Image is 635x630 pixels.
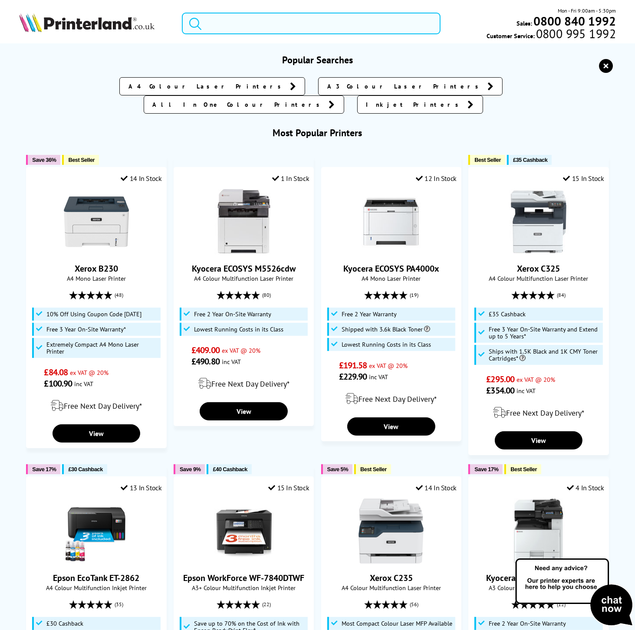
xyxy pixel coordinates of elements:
span: inc VAT [222,358,241,366]
span: Free 3 Year On-Site Warranty and Extend up to 5 Years* [489,326,600,340]
span: inc VAT [369,373,388,381]
span: (80) [262,287,271,303]
button: Best Seller [62,155,99,165]
div: modal_delivery [31,394,161,418]
span: Save 9% [180,466,201,472]
span: A4 Colour Laser Printers [128,82,286,91]
span: (56) [410,596,418,613]
img: Epson EcoTank ET-2862 [64,499,129,564]
a: Xerox C235 [359,557,424,565]
button: Best Seller [354,464,391,474]
button: Save 5% [321,464,352,474]
div: modal_delivery [326,387,457,411]
a: View [200,402,288,420]
span: 10% Off Using Coupon Code [DATE] [46,311,141,318]
span: A4 Colour Multifunction Laser Printer [326,584,457,592]
span: Free 2 Year On-Site Warranty [489,620,566,627]
span: Best Seller [474,157,501,163]
span: A4 Colour Multifunction Inkjet Printer [31,584,161,592]
button: £40 Cashback [207,464,251,474]
div: 12 In Stock [416,174,457,183]
a: Epson EcoTank ET-2862 [64,557,129,565]
img: Xerox C235 [359,499,424,564]
div: 4 In Stock [567,483,604,492]
span: Save 17% [474,466,498,472]
span: Shipped with 3.6k Black Toner [342,326,430,333]
span: £295.00 [487,374,515,385]
span: £191.58 [339,360,367,371]
span: Save 17% [32,466,56,472]
button: Best Seller [468,155,505,165]
span: £354.00 [487,385,515,396]
span: ex VAT @ 20% [369,361,408,370]
button: £35 Cashback [507,155,552,165]
a: Kyocera ECOSYS PA4000x [359,247,424,256]
div: 15 In Stock [268,483,309,492]
span: (22) [262,596,271,613]
span: £40 Cashback [213,466,247,472]
a: Epson WorkForce WF-7840DTWF [211,557,276,565]
button: £30 Cashback [62,464,107,474]
span: Sales: [517,19,532,27]
button: Save 17% [468,464,503,474]
span: A3 Colour Multifunction Laser Printer [473,584,604,592]
a: View [347,417,435,436]
span: A4 Mono Laser Printer [326,274,457,282]
span: Free 3 Year On-Site Warranty* [46,326,126,333]
span: Save 36% [32,157,56,163]
a: Xerox B230 [75,263,118,274]
a: All In One Colour Printers [144,95,344,114]
button: Save 36% [26,155,60,165]
a: View [495,431,583,450]
span: £30 Cashback [68,466,102,472]
img: Xerox C325 [506,189,571,254]
button: Best Seller [504,464,541,474]
span: Free 2 Year On-Site Warranty [194,311,271,318]
span: £35 Cashback [489,311,526,318]
a: Xerox C325 [517,263,560,274]
span: Best Seller [510,466,537,472]
a: Xerox B230 [64,247,129,256]
a: Kyocera ECOSYS M8124cidn [486,572,591,584]
h3: Popular Searches [19,54,616,66]
a: Xerox C235 [370,572,413,584]
span: £30 Cashback [46,620,83,627]
a: Kyocera ECOSYS M5526cdw [211,247,276,256]
span: £35 Cashback [513,157,547,163]
button: Save 17% [26,464,60,474]
span: Free 2 Year Warranty [342,311,397,318]
span: £84.08 [44,367,68,378]
span: inc VAT [74,380,93,388]
div: 13 In Stock [121,483,161,492]
input: Search product or b [182,13,440,34]
a: Kyocera ECOSYS PA4000x [343,263,439,274]
img: Xerox B230 [64,189,129,254]
img: Printerland Logo [19,13,155,32]
span: A4 Mono Laser Printer [31,274,161,282]
span: (35) [115,596,123,613]
a: A3 Colour Laser Printers [318,77,503,95]
span: A3+ Colour Multifunction Inkjet Printer [178,584,309,592]
a: Kyocera ECOSYS M5526cdw [192,263,296,274]
img: Open Live Chat window [513,557,635,628]
div: 1 In Stock [272,174,309,183]
span: Best Seller [360,466,387,472]
span: ex VAT @ 20% [222,346,260,354]
span: Most Compact Colour Laser MFP Available [342,620,452,627]
span: Inkjet Printers [366,100,464,109]
span: Ships with 1.5K Black and 1K CMY Toner Cartridges* [489,348,600,362]
a: Inkjet Printers [357,95,483,114]
div: modal_delivery [178,371,309,396]
span: A4 Colour Multifunction Laser Printer [178,274,309,282]
a: Kyocera ECOSYS M8124cidn [506,557,571,565]
span: Best Seller [68,157,95,163]
a: A4 Colour Laser Printers [119,77,305,95]
span: Lowest Running Costs in its Class [194,326,283,333]
div: 14 In Stock [416,483,457,492]
a: Xerox C325 [506,247,571,256]
span: inc VAT [517,387,536,395]
span: A3 Colour Laser Printers [327,82,483,91]
div: 14 In Stock [121,174,161,183]
img: Kyocera ECOSYS PA4000x [359,189,424,254]
span: ex VAT @ 20% [70,368,109,377]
